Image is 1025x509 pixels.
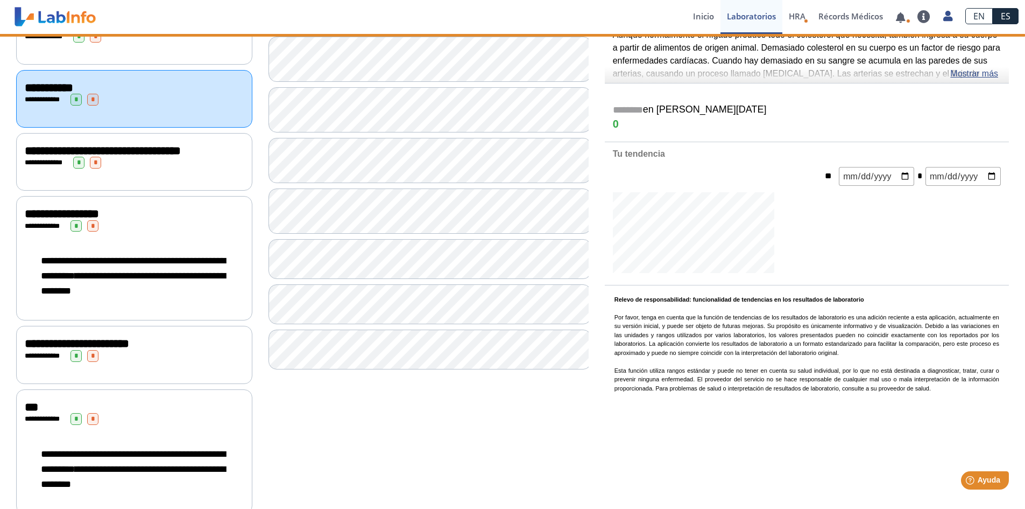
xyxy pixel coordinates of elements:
[614,295,999,393] p: Por favor, tenga en cuenta que la función de tendencias de los resultados de laboratorio es una a...
[613,118,1001,131] h4: 0
[929,467,1013,497] iframe: Help widget launcher
[613,104,1001,116] h5: en [PERSON_NAME][DATE]
[789,11,805,22] span: HRA
[925,167,1001,186] input: mm/dd/yyyy
[950,67,998,80] a: Mostrar más
[839,167,914,186] input: mm/dd/yyyy
[965,8,993,24] a: EN
[993,8,1019,24] a: ES
[614,296,864,303] b: Relevo de responsabilidad: funcionalidad de tendencias en los resultados de laboratorio
[613,16,1001,106] p: El colesterol ayuda a su cuerpo a construir nuevas células, aislar los nervios y producir hormona...
[613,149,665,158] b: Tu tendencia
